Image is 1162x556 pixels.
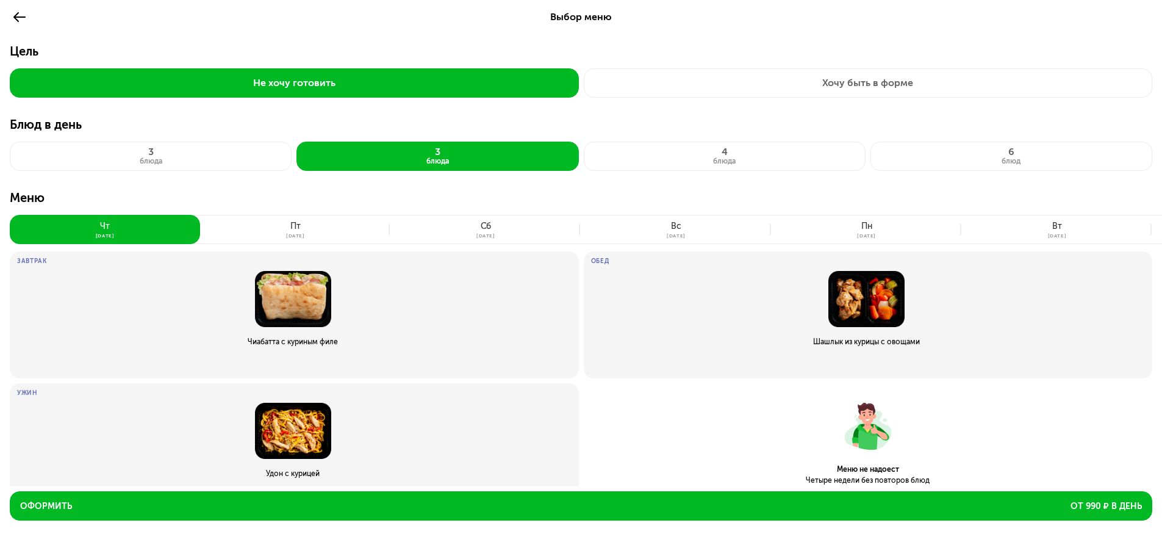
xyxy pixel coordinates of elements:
[481,222,492,231] div: сб
[584,142,866,171] button: 4блюда
[17,469,569,478] p: Удон с курицей
[10,44,1152,68] p: Цель
[140,157,162,165] div: блюда
[594,464,1143,474] p: Меню не надоест
[290,222,301,231] div: пт
[96,233,115,238] div: [DATE]
[17,271,569,327] img: Чиабатта с куриным филе
[550,11,612,23] span: Выбор меню
[10,142,292,171] button: 3блюда
[584,68,1153,98] button: Хочу быть в форме
[426,147,449,157] div: 3
[10,491,1152,521] button: Оформитьот 990 ₽ в день
[857,233,876,238] div: [DATE]
[296,142,578,171] button: 3блюда
[17,258,47,265] p: Завтрак
[426,157,449,165] div: блюда
[594,475,1143,485] p: Четыре недели без повторов блюд
[1002,147,1020,157] div: 6
[10,190,1152,215] p: Меню
[1052,222,1062,231] div: вт
[390,215,581,244] button: сб[DATE]
[100,222,110,231] div: чт
[671,222,681,231] div: вс
[17,337,569,347] p: Чиабатта с куриным филе
[591,271,1143,327] img: Шашлык из курицы с овощами
[17,389,38,397] p: Ужин
[713,157,736,165] div: блюда
[140,147,162,157] div: 3
[713,147,736,157] div: 4
[861,222,872,231] div: пн
[581,215,771,244] button: вс[DATE]
[1071,500,1142,513] span: от 990 ₽ в день
[591,337,1143,347] p: Шашлык из курицы с овощами
[17,403,569,459] img: Удон с курицей
[476,233,495,238] div: [DATE]
[962,215,1152,244] button: вт[DATE]
[1048,233,1067,238] div: [DATE]
[667,233,686,238] div: [DATE]
[10,68,579,98] button: Не хочу готовить
[591,258,609,265] p: Обед
[10,117,1152,142] p: Блюд в день
[870,142,1152,171] button: 6блюд
[1002,157,1020,165] div: блюд
[10,215,200,244] button: чт[DATE]
[286,233,305,238] div: [DATE]
[772,215,962,244] button: пн[DATE]
[200,215,390,244] button: пт[DATE]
